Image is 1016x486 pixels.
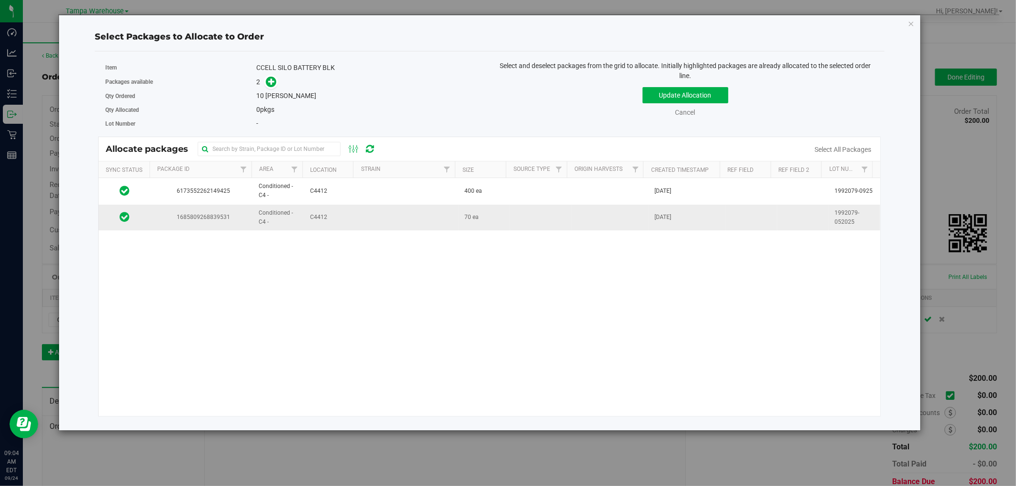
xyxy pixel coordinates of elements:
input: Search by Strain, Package ID or Lot Number [198,142,341,156]
a: Cancel [675,109,695,116]
a: Package Id [157,166,190,172]
a: Source Type [513,166,550,172]
label: Lot Number [105,119,256,128]
div: CCELL SILO BATTERY BLK [256,63,483,73]
span: C4412 [310,213,327,222]
label: Qty Ordered [105,92,256,100]
a: Filter [856,161,872,178]
span: Allocate packages [106,144,198,154]
span: [DATE] [654,213,671,222]
span: Select and deselect packages from the grid to allocate. Initially highlighted packages are alread... [500,62,871,79]
span: 10 [256,92,264,99]
a: Area [259,166,273,172]
button: Update Allocation [643,87,728,103]
span: [DATE] [654,187,671,196]
a: Filter [551,161,567,178]
span: In Sync [120,184,130,198]
label: Packages available [105,78,256,86]
span: 0 [256,106,260,113]
span: 400 ea [464,187,482,196]
a: Filter [439,161,455,178]
span: C4412 [310,187,327,196]
span: 1992079-0925 [835,187,873,196]
a: Ref Field 2 [778,167,809,173]
label: Item [105,63,256,72]
a: Created Timestamp [651,167,709,173]
a: Filter [286,161,302,178]
span: [PERSON_NAME] [265,92,316,99]
a: Filter [236,161,251,178]
a: Select All Packages [815,146,871,153]
span: 1992079-052025 [835,208,875,227]
span: pkgs [256,106,274,113]
span: 1685809268839531 [156,213,247,222]
label: Qty Allocated [105,106,256,114]
span: 70 ea [464,213,479,222]
span: 2 [256,78,260,86]
span: 6173552262149425 [156,187,247,196]
span: - [256,119,258,127]
a: Origin Harvests [575,166,623,172]
iframe: Resource center [10,410,38,438]
a: Ref Field [727,167,754,173]
a: Lot Number [829,166,864,172]
span: Conditioned - C4 - [259,208,299,227]
span: In Sync [120,210,130,224]
a: Sync Status [106,167,143,173]
span: Conditioned - C4 - [259,182,299,200]
div: Select Packages to Allocate to Order [95,30,885,43]
a: Strain [361,166,381,172]
a: Location [310,167,337,173]
a: Size [463,167,474,173]
a: Filter [627,161,643,178]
